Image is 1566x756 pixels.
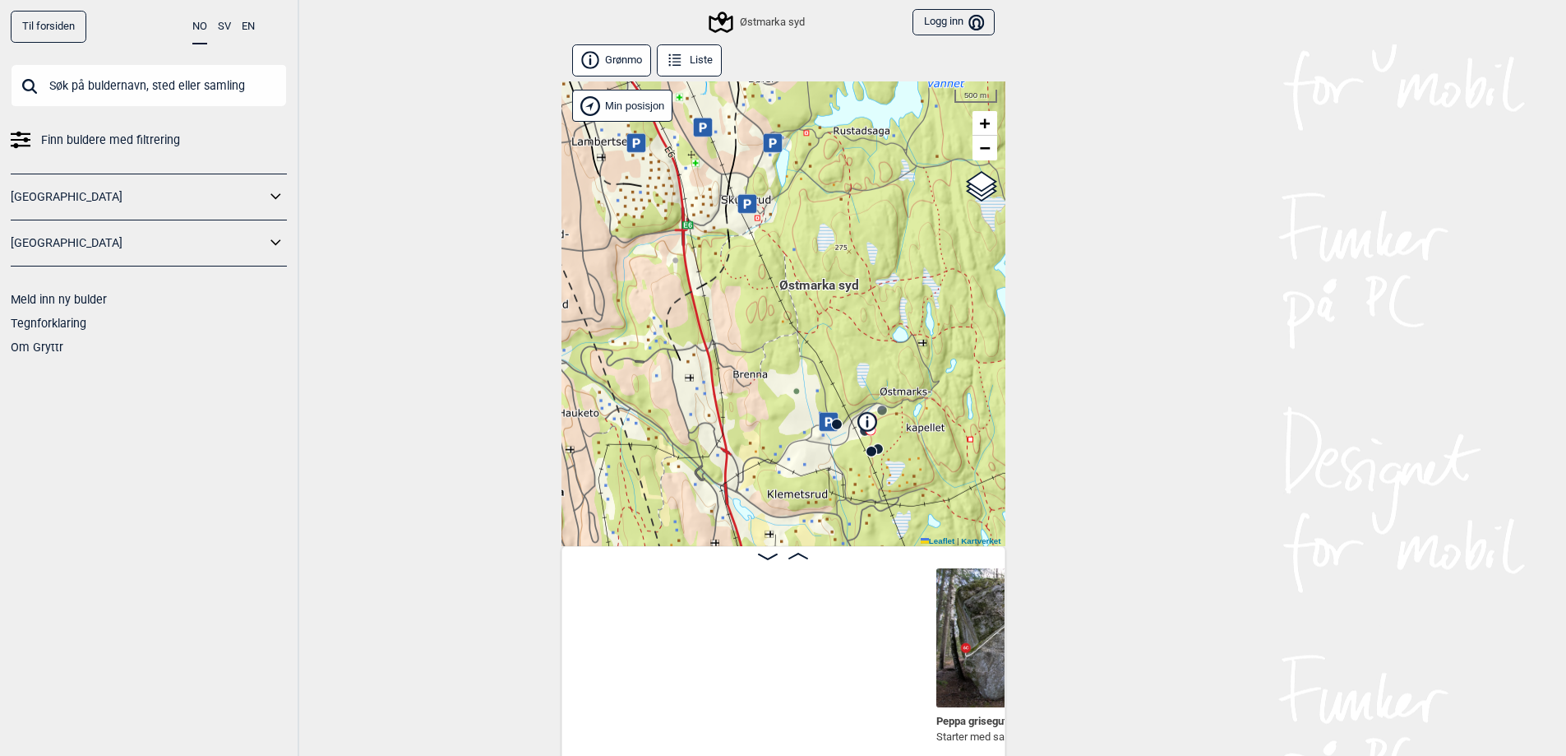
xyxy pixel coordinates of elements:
input: Søk på buldernavn, sted eller samling [11,64,287,107]
span: Peppa grisegutt , 6C [936,712,1026,727]
span: | [957,536,959,545]
a: Kartverket [961,536,1000,545]
a: Til forsiden [11,11,86,43]
img: Peppa grisegutt 210305 [936,568,1075,707]
a: [GEOGRAPHIC_DATA] [11,231,266,255]
a: Tegnforklaring [11,317,86,330]
div: 500 m [954,90,997,103]
a: Leaflet [921,536,954,545]
p: Starter med samme starttak [936,729,1067,745]
button: NO [192,11,207,44]
div: Østmarka syd [815,260,825,270]
a: Meld inn ny bulder [11,293,107,306]
a: Finn buldere med filtrering [11,128,287,152]
a: [GEOGRAPHIC_DATA] [11,185,266,209]
a: Zoom in [972,111,997,136]
a: Layers [966,169,997,205]
a: Om Gryttr [11,341,63,354]
div: Østmarka syd [711,12,804,32]
button: Logg inn [912,9,994,36]
button: Grønmo [572,44,652,77]
button: Liste [657,44,723,77]
span: + [979,113,990,133]
div: Vis min posisjon [572,90,673,122]
button: EN [242,11,255,43]
button: SV [218,11,231,43]
span: − [979,137,990,158]
span: Finn buldere med filtrering [41,128,180,152]
a: Zoom out [972,136,997,160]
